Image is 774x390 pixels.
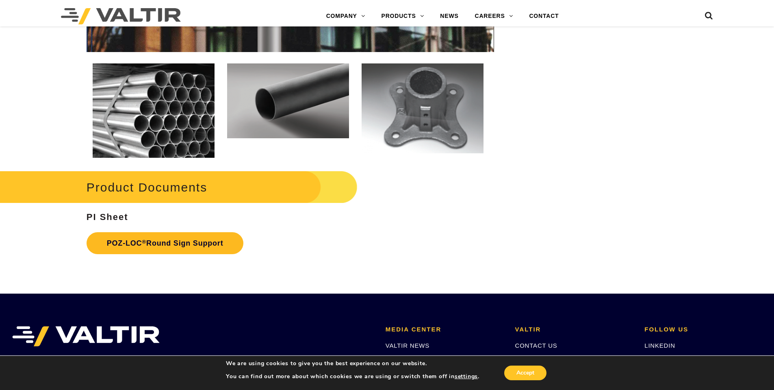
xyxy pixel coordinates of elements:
a: CONTACT [521,8,567,24]
a: VALTIR NEWS [386,342,429,349]
img: VALTIR [12,326,160,346]
button: Accept [504,366,546,380]
p: You can find out more about which cookies we are using or switch them off in . [226,373,479,380]
a: COMPANY [318,8,373,24]
a: NEWS [432,8,466,24]
a: POZ-LOC®Round Sign Support [87,232,244,254]
h2: MEDIA CENTER [386,326,503,333]
button: settings [455,373,478,380]
sup: ® [142,239,146,245]
a: LINKEDIN [644,342,675,349]
h2: VALTIR [515,326,633,333]
a: PRODUCTS [373,8,432,24]
strong: PI Sheet [87,212,128,222]
h2: FOLLOW US [644,326,762,333]
p: We are using cookies to give you the best experience on our website. [226,360,479,367]
img: Valtir [61,8,181,24]
a: CONTACT US [515,342,557,349]
a: CAREERS [467,8,521,24]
